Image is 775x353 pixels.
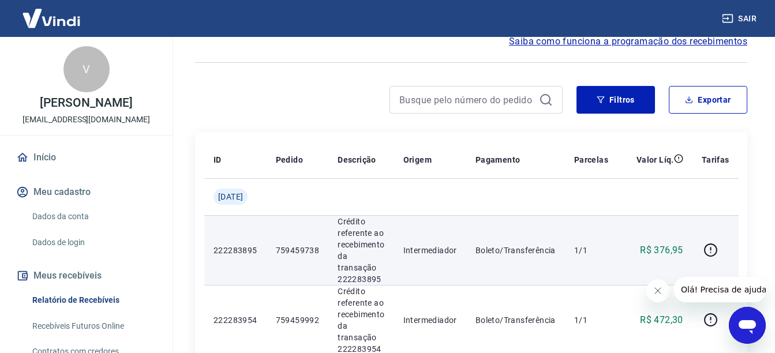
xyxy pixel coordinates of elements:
[403,245,457,256] p: Intermediador
[729,307,766,344] iframe: Botão para abrir a janela de mensagens
[476,314,556,326] p: Boleto/Transferência
[276,314,320,326] p: 759459992
[14,179,159,205] button: Meu cadastro
[338,154,376,166] p: Descrição
[476,245,556,256] p: Boleto/Transferência
[218,191,243,202] span: [DATE]
[276,154,303,166] p: Pedido
[28,205,159,228] a: Dados da conta
[640,243,683,257] p: R$ 376,95
[63,46,110,92] div: V
[214,154,222,166] p: ID
[214,314,257,326] p: 222283954
[674,277,766,302] iframe: Mensagem da empresa
[637,154,674,166] p: Valor Líq.
[574,245,608,256] p: 1/1
[403,314,457,326] p: Intermediador
[646,279,669,302] iframe: Fechar mensagem
[576,86,655,114] button: Filtros
[403,154,432,166] p: Origem
[720,8,761,29] button: Sair
[40,97,132,109] p: [PERSON_NAME]
[702,154,729,166] p: Tarifas
[574,154,608,166] p: Parcelas
[338,216,384,285] p: Crédito referente ao recebimento da transação 222283895
[476,154,521,166] p: Pagamento
[276,245,320,256] p: 759459738
[28,288,159,312] a: Relatório de Recebíveis
[669,86,747,114] button: Exportar
[28,314,159,338] a: Recebíveis Futuros Online
[7,8,97,17] span: Olá! Precisa de ajuda?
[214,245,257,256] p: 222283895
[399,91,534,108] input: Busque pelo número do pedido
[14,1,89,36] img: Vindi
[23,114,150,126] p: [EMAIL_ADDRESS][DOMAIN_NAME]
[574,314,608,326] p: 1/1
[28,231,159,254] a: Dados de login
[640,313,683,327] p: R$ 472,30
[509,35,747,48] a: Saiba como funciona a programação dos recebimentos
[14,263,159,288] button: Meus recebíveis
[14,145,159,170] a: Início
